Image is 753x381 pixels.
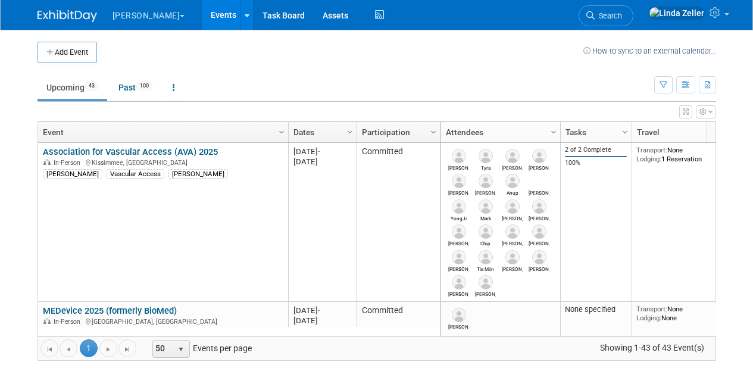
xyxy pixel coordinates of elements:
[54,318,84,326] span: In-Person
[427,122,440,140] a: Column Settings
[636,146,667,154] span: Transport:
[452,308,466,322] img: Reggie Robertson
[452,149,466,163] img: Stephanie Pitts
[293,146,351,157] div: [DATE]
[429,127,438,137] span: Column Settings
[123,345,132,354] span: Go to the last page
[293,157,351,167] div: [DATE]
[293,122,349,142] a: Dates
[318,147,320,156] span: -
[565,159,627,167] div: 100%
[275,122,288,140] a: Column Settings
[293,316,351,326] div: [DATE]
[38,10,97,22] img: ExhibitDay
[43,159,51,165] img: In-Person Event
[502,264,523,272] div: Christine Caspari
[475,264,496,272] div: Tie Miin Lee
[277,127,286,137] span: Column Settings
[104,345,113,354] span: Go to the next page
[137,339,264,357] span: Events per page
[529,188,549,196] div: Dawn Brown
[532,149,546,163] img: Chad Laity
[362,122,432,142] a: Participation
[43,305,177,316] a: MEDevice 2025 (formerly BioMed)
[318,306,320,315] span: -
[448,289,469,297] div: Samer Mabrouk
[479,250,493,264] img: Tie Miin Lee
[502,188,523,196] div: Anup Gandhi
[153,341,173,357] span: 50
[479,174,493,188] img: Miriam Wetzlaugk
[38,42,97,63] button: Add Event
[565,146,627,154] div: 2 of 2 Complete
[637,122,719,142] a: Travel
[43,146,218,157] a: Association for Vascular Access (AVA) 2025
[343,122,357,140] a: Column Settings
[475,239,496,246] div: Chip Searcy
[54,159,84,167] span: In-Person
[505,250,520,264] img: Christine Caspari
[168,169,228,179] div: [PERSON_NAME]
[505,224,520,239] img: Jesper Fox
[43,122,280,142] a: Event
[618,122,632,140] a: Column Settings
[589,339,715,356] span: Showing 1-43 of 43 Event(s)
[448,214,469,221] div: YongJi Fu
[636,155,661,163] span: Lodging:
[529,264,549,272] div: Lisa Kaufman
[110,76,161,99] a: Past100
[475,188,496,196] div: Miriam Wetzlaugk
[649,7,705,20] img: Linda Zeller
[136,82,152,90] span: 100
[43,318,51,324] img: In-Person Event
[43,157,283,167] div: Kissimmee, [GEOGRAPHIC_DATA]
[579,5,633,26] a: Search
[529,214,549,221] div: Kristin Jacobs
[45,345,54,354] span: Go to the first page
[452,224,466,239] img: Shari Harris
[99,339,117,357] a: Go to the next page
[357,302,440,342] td: Committed
[532,199,546,214] img: Kristin Jacobs
[452,250,466,264] img: Susanne Rohn
[452,199,466,214] img: YongJi Fu
[448,322,469,330] div: Reggie Robertson
[529,239,549,246] div: Nikolina Borovic
[549,127,558,137] span: Column Settings
[43,169,102,179] div: [PERSON_NAME]
[636,305,667,313] span: Transport:
[43,316,283,326] div: [GEOGRAPHIC_DATA], [GEOGRAPHIC_DATA]
[475,163,496,171] div: Tyra Swavely
[345,127,355,137] span: Column Settings
[475,289,496,297] div: Jim Nixon
[620,127,630,137] span: Column Settings
[64,345,73,354] span: Go to the previous page
[452,174,466,188] img: Darcy Dollman
[38,76,107,99] a: Upcoming43
[636,305,722,322] div: None None
[357,143,440,302] td: Committed
[479,149,493,163] img: Tyra Swavely
[85,82,98,90] span: 43
[118,339,136,357] a: Go to the last page
[595,11,622,20] span: Search
[532,174,546,188] img: Dawn Brown
[40,339,58,357] a: Go to the first page
[448,188,469,196] div: Darcy Dollman
[80,339,98,357] span: 1
[636,146,722,163] div: None 1 Reservation
[529,163,549,171] div: Chad Laity
[60,339,77,357] a: Go to the previous page
[479,275,493,289] img: Jim Nixon
[583,46,716,55] a: How to sync to an external calendar...
[565,122,624,142] a: Tasks
[448,264,469,272] div: Susanne Rohn
[479,224,493,239] img: Chip Searcy
[176,345,186,354] span: select
[452,275,466,289] img: Samer Mabrouk
[475,214,496,221] div: Mark McLaughlin
[448,239,469,246] div: Shari Harris
[502,239,523,246] div: Jesper Fox
[532,224,546,239] img: Nikolina Borovic
[448,163,469,171] div: Stephanie Pitts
